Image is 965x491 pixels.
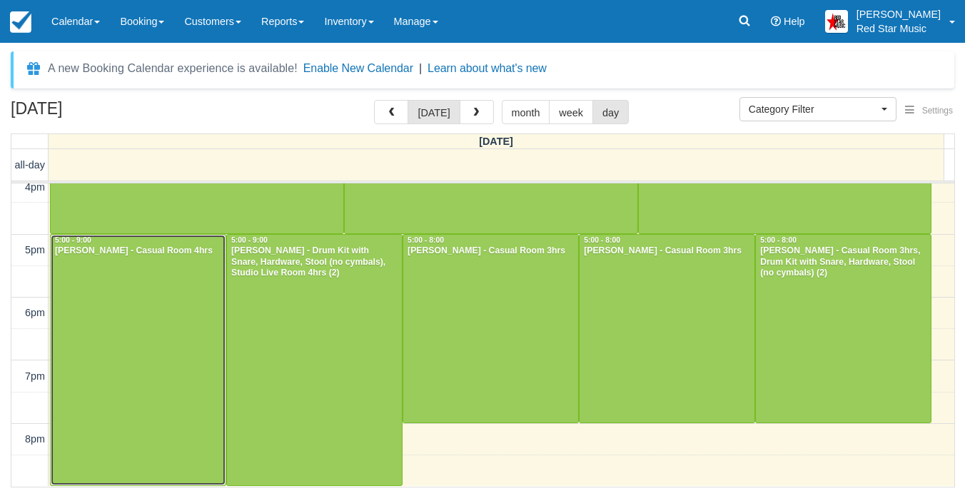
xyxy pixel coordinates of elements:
[760,236,797,244] span: 5:00 - 8:00
[10,11,31,33] img: checkfront-main-nav-mini-logo.png
[55,236,91,244] span: 5:00 - 9:00
[25,370,45,382] span: 7pm
[592,100,629,124] button: day
[50,234,226,486] a: 5:00 - 9:00[PERSON_NAME] - Casual Room 4hrs
[303,61,413,76] button: Enable New Calendar
[25,244,45,255] span: 5pm
[419,62,422,74] span: |
[896,101,961,121] button: Settings
[408,100,460,124] button: [DATE]
[407,246,575,257] div: [PERSON_NAME] - Casual Room 3hrs
[231,236,268,244] span: 5:00 - 9:00
[15,159,45,171] span: all-day
[583,246,751,257] div: [PERSON_NAME] - Casual Room 3hrs
[403,234,579,423] a: 5:00 - 8:00[PERSON_NAME] - Casual Room 3hrs
[408,236,444,244] span: 5:00 - 8:00
[825,10,848,33] img: A2
[579,234,755,423] a: 5:00 - 8:00[PERSON_NAME] - Casual Room 3hrs
[25,307,45,318] span: 6pm
[549,100,593,124] button: week
[857,7,941,21] p: [PERSON_NAME]
[922,106,953,116] span: Settings
[739,97,896,121] button: Category Filter
[502,100,550,124] button: month
[759,246,927,280] div: [PERSON_NAME] - Casual Room 3hrs, Drum Kit with Snare, Hardware, Stool (no cymbals) (2)
[54,246,222,257] div: [PERSON_NAME] - Casual Room 4hrs
[857,21,941,36] p: Red Star Music
[584,236,620,244] span: 5:00 - 8:00
[226,234,403,486] a: 5:00 - 9:00[PERSON_NAME] - Drum Kit with Snare, Hardware, Stool (no cymbals), Studio Live Room 4h...
[771,16,781,26] i: Help
[479,136,513,147] span: [DATE]
[755,234,931,423] a: 5:00 - 8:00[PERSON_NAME] - Casual Room 3hrs, Drum Kit with Snare, Hardware, Stool (no cymbals) (2)
[428,62,547,74] a: Learn about what's new
[48,60,298,77] div: A new Booking Calendar experience is available!
[784,16,805,27] span: Help
[11,100,191,126] h2: [DATE]
[25,433,45,445] span: 8pm
[749,102,878,116] span: Category Filter
[25,181,45,193] span: 4pm
[231,246,398,280] div: [PERSON_NAME] - Drum Kit with Snare, Hardware, Stool (no cymbals), Studio Live Room 4hrs (2)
